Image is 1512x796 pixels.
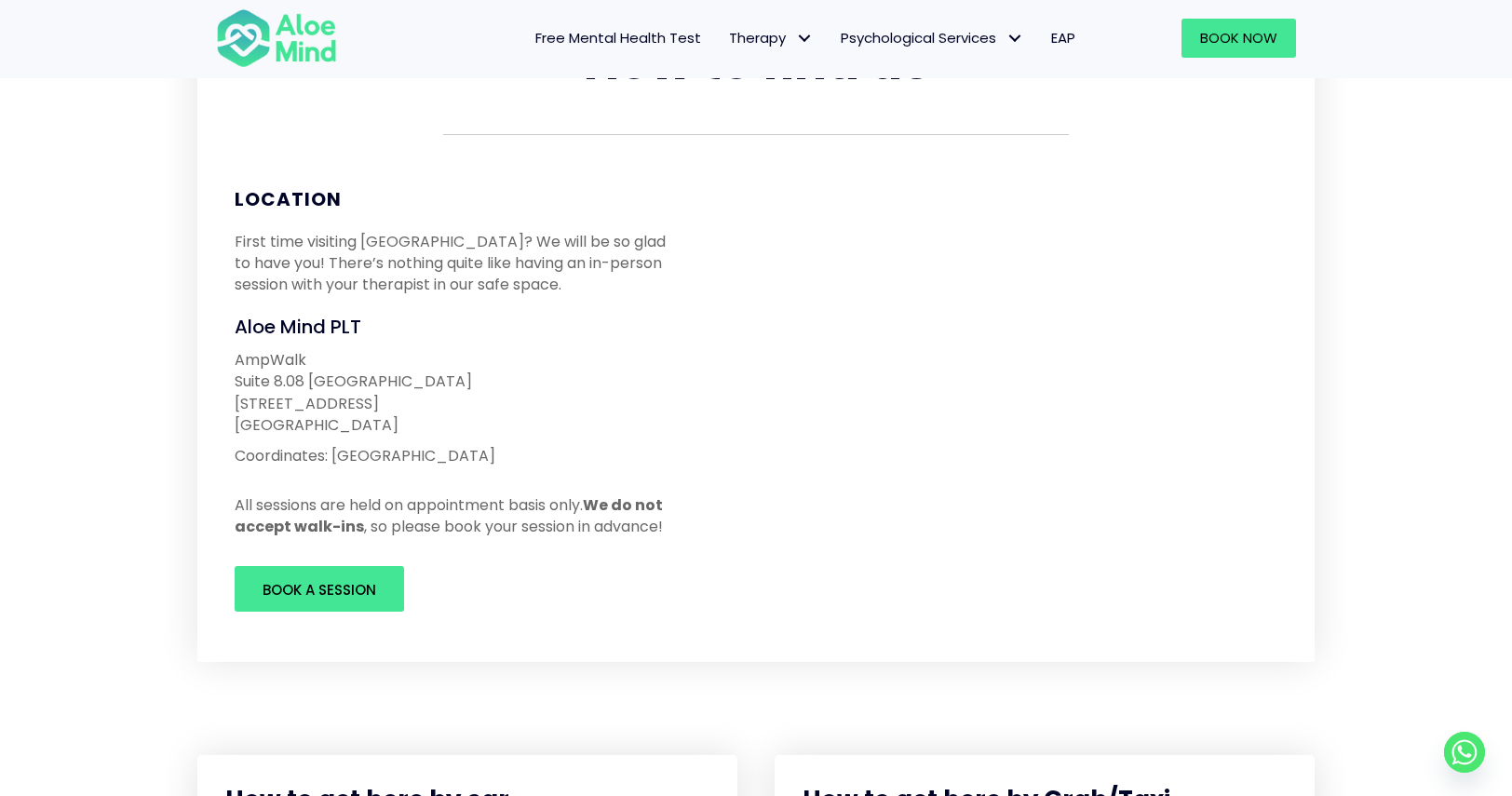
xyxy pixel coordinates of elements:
p: Coordinates: [GEOGRAPHIC_DATA] [235,445,679,466]
img: Aloe mind Logo [216,7,337,69]
strong: We do not accept walk-ins [235,494,663,537]
span: Free Mental Health Test [535,28,701,47]
a: Whatsapp [1444,732,1485,773]
span: Therapy [729,28,813,47]
a: Book A Session [235,566,404,612]
p: First time visiting [GEOGRAPHIC_DATA]? We will be so glad to have you! There’s nothing quite like... [235,231,679,296]
span: Psychological Services [841,28,1023,47]
span: EAP [1051,28,1075,47]
span: Location [235,186,342,212]
span: Book A Session [263,580,376,600]
a: Free Mental Health Test [521,19,715,58]
span: Psychological Services: submenu [1001,25,1028,52]
a: Psychological ServicesPsychological Services: submenu [827,19,1037,58]
a: EAP [1037,19,1089,58]
span: Aloe Mind PLT [235,314,361,340]
p: AmpWalk Suite 8.08 [GEOGRAPHIC_DATA] [STREET_ADDRESS] [GEOGRAPHIC_DATA] [235,349,679,436]
span: Therapy: submenu [790,25,817,52]
nav: Menu [361,19,1089,58]
a: TherapyTherapy: submenu [715,19,827,58]
span: Book Now [1200,28,1277,47]
p: All sessions are held on appointment basis only. , so please book your session in advance! [235,494,679,537]
a: Book Now [1181,19,1296,58]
